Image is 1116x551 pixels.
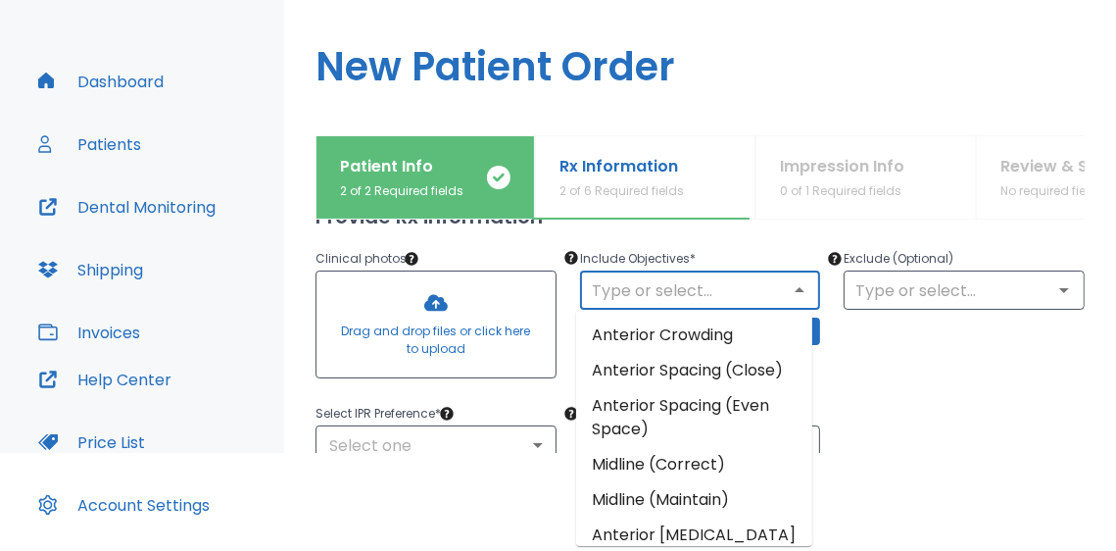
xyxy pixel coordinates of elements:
[26,356,183,403] button: Help Center
[315,426,557,465] div: Select one
[26,121,153,168] button: Patients
[26,481,221,528] button: Account Settings
[26,183,227,230] button: Dental Monitoring
[315,247,557,271] p: Clinical photos *
[559,182,684,200] p: 2 of 6 Required fields
[26,58,175,105] button: Dashboard
[26,246,155,293] button: Shipping
[340,182,463,200] p: 2 of 2 Required fields
[580,247,821,271] p: Include Objectives *
[576,482,812,518] li: Midline (Maintain)
[403,250,420,268] div: Tooltip anchor
[26,309,152,356] button: Invoices
[826,250,844,268] div: Tooltip anchor
[438,405,456,423] div: Tooltip anchor
[559,155,684,178] p: Rx Information
[844,247,1085,271] p: Exclude (Optional)
[576,318,812,353] li: Anterior Crowding
[340,155,463,178] p: Patient Info
[576,353,812,388] li: Anterior Spacing (Close)
[576,388,812,447] li: Anterior Spacing (Even Space)
[786,276,813,304] button: Close
[576,447,812,482] li: Midline (Correct)
[562,249,580,267] div: Tooltip anchor
[562,405,580,423] div: Tooltip anchor
[1050,276,1078,304] button: Open
[315,402,557,426] p: Select IPR Preference *
[586,276,815,304] input: Type or select...
[26,419,157,466] button: Price List
[849,276,1079,304] input: Type or select...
